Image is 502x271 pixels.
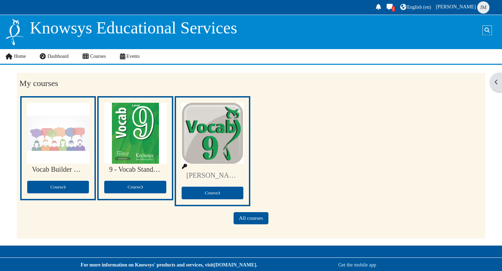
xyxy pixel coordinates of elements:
[113,49,147,64] a: Events
[20,78,483,88] h2: My courses
[47,54,69,59] span: Dashboard
[51,184,66,189] span: Course
[214,262,256,268] a: [DOMAIN_NAME]
[392,6,395,11] div: There are 1 unread conversations
[32,165,84,173] a: Vocab Builder Discussion Forum
[386,4,394,10] i: Toggle messaging drawer
[407,5,431,10] span: English ‎(en)‎
[81,262,257,268] strong: For more information on Knowsys' products and services, visit .
[76,49,113,64] a: Courses
[5,18,24,46] img: Logo
[477,1,489,14] span: Jennifer Minnix
[205,190,220,195] span: Course
[338,262,376,268] a: Get the mobile app
[187,171,238,179] a: [PERSON_NAME] - Level 9 Online Vocab
[399,2,432,13] a: English ‎(en)‎
[5,49,146,64] nav: Site links
[109,165,161,173] a: 9 - Vocab Standard
[181,164,188,169] i: Self enrolment
[181,186,244,200] a: Course
[127,54,140,59] span: Events
[90,54,106,59] span: Courses
[385,2,395,13] a: Toggle messaging drawer There are 1 unread conversations
[104,180,166,194] a: Course
[30,18,237,38] p: Knowsys Educational Services
[33,49,75,64] a: Dashboard
[14,54,26,59] span: Home
[234,212,268,224] a: All courses
[374,2,383,13] div: Show notification window with no new notifications
[128,184,143,189] span: Course
[435,1,492,14] a: User menu
[436,4,476,9] span: [PERSON_NAME]
[27,180,89,194] a: Course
